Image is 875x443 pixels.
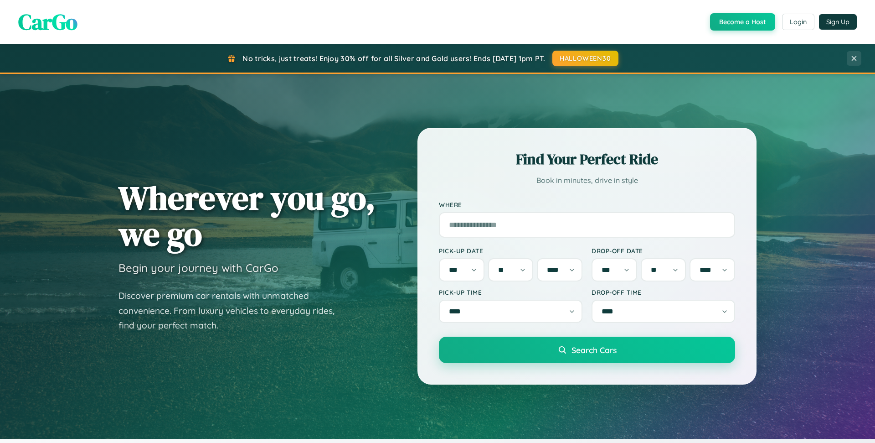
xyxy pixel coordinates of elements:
[18,7,77,37] span: CarGo
[118,288,346,333] p: Discover premium car rentals with unmatched convenience. From luxury vehicles to everyday rides, ...
[592,288,735,296] label: Drop-off Time
[819,14,857,30] button: Sign Up
[118,180,376,252] h1: Wherever you go, we go
[710,13,775,31] button: Become a Host
[571,345,617,355] span: Search Cars
[439,174,735,187] p: Book in minutes, drive in style
[242,54,545,63] span: No tricks, just treats! Enjoy 30% off for all Silver and Gold users! Ends [DATE] 1pm PT.
[118,261,278,275] h3: Begin your journey with CarGo
[439,337,735,363] button: Search Cars
[439,247,582,255] label: Pick-up Date
[439,288,582,296] label: Pick-up Time
[592,247,735,255] label: Drop-off Date
[439,149,735,169] h2: Find Your Perfect Ride
[782,14,814,30] button: Login
[552,51,618,66] button: HALLOWEEN30
[439,201,735,208] label: Where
